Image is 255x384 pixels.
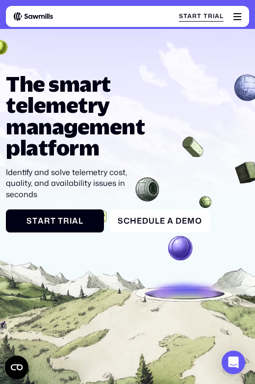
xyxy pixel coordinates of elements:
[32,216,38,226] span: t
[63,216,70,226] span: r
[187,216,195,226] span: m
[182,216,187,226] span: e
[44,216,51,226] span: r
[176,216,182,226] span: D
[78,216,83,226] span: l
[6,73,155,158] h1: The smart telemetry management platform
[58,216,63,226] span: T
[179,13,224,19] div: Start Trial
[167,216,174,226] span: a
[6,209,104,232] a: StartTrial
[124,216,130,226] span: c
[26,216,32,226] span: S
[222,351,245,374] div: Open Intercom Messenger
[6,167,155,200] p: Identify and solve telemetry cost, quality, and availability issues in seconds
[195,216,202,226] span: o
[118,216,124,226] span: S
[38,216,44,226] span: a
[149,216,155,226] span: u
[72,216,78,226] span: a
[110,209,210,232] a: ScheduleaDemo
[137,216,142,226] span: e
[160,216,165,226] span: e
[130,216,137,226] span: h
[142,216,149,226] span: d
[5,356,28,379] button: Open CMP widget
[155,216,160,226] span: l
[51,216,56,226] span: t
[70,216,72,226] span: i
[179,11,224,22] a: Start Trial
